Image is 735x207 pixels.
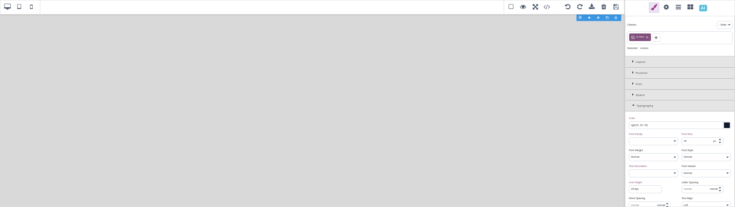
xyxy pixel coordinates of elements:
[625,68,734,79] div: Position
[682,165,695,168] span: Font Variant
[629,149,643,152] span: Font Weight
[629,132,642,136] span: Font Family
[629,186,662,193] input: normal
[682,181,698,184] span: Letter Spacing
[640,47,648,50] span: .st-hero
[697,2,709,14] span: Open AI Assistant
[682,186,723,193] input: normal
[682,138,723,145] input: inherit
[682,197,693,200] span: Text Align
[625,100,734,111] div: Typography
[629,165,647,168] span: Text Decoration
[625,57,734,68] div: Layout
[542,2,561,12] span: View code
[661,2,671,13] span: Settings
[629,117,635,120] span: Color
[530,2,540,12] span: Fullscreen
[682,132,693,136] span: Font Size
[649,2,659,13] span: Open Style Manager
[625,90,734,101] div: Space
[629,181,642,184] span: Line Height
[627,23,636,27] div: Classes
[506,2,516,12] span: View components
[629,197,645,200] span: Word Spacing
[611,2,621,12] span: Save & Close
[625,79,734,90] div: Size
[635,35,645,39] span: st-hero
[518,2,528,12] span: Preview
[682,149,693,152] span: Font Style
[685,2,695,13] span: Open Blocks
[627,47,640,50] div: Selected:
[673,2,683,13] span: Open Layer Manager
